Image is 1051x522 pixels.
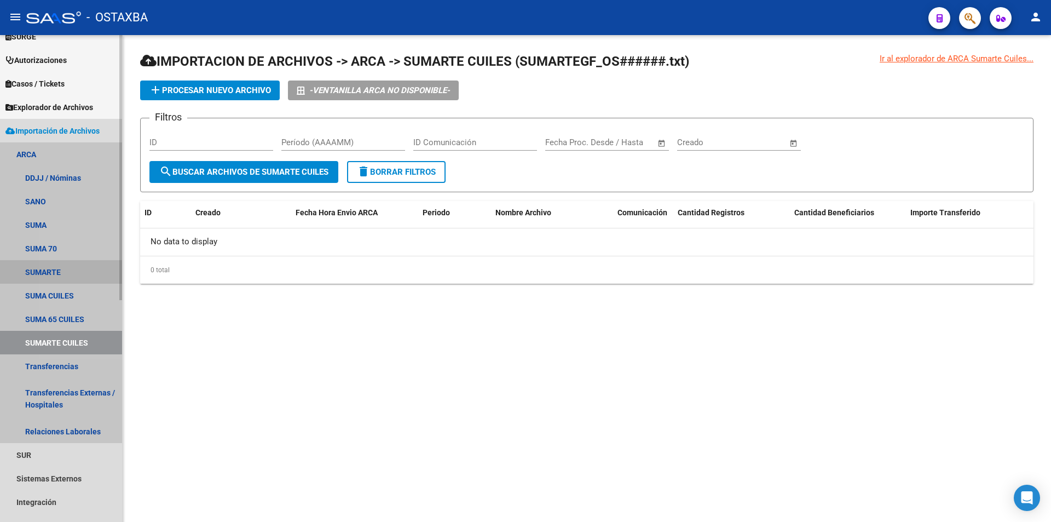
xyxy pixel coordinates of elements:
[495,208,551,217] span: Nombre Archivo
[140,201,191,225] datatable-header-cell: ID
[149,85,271,95] span: Procesar nuevo archivo
[617,208,667,217] span: Comunicación
[149,110,187,125] h3: Filtros
[145,208,152,217] span: ID
[418,201,491,225] datatable-header-cell: Periodo
[291,201,419,225] datatable-header-cell: Fecha Hora Envio ARCA
[149,161,338,183] button: Buscar Archivos de Sumarte Cuiles
[5,54,67,66] span: Autorizaciones
[613,201,673,225] datatable-header-cell: Comunicación
[140,81,280,100] button: Procesar nuevo archivo
[195,208,221,217] span: Creado
[140,54,689,69] span: IMPORTACION DE ARCHIVOS -> ARCA -> SUMARTE CUILES (SUMARTEGF_OS######.txt)
[296,208,378,217] span: Fecha Hora Envio ARCA
[149,83,162,96] mat-icon: add
[1014,485,1040,511] div: Open Intercom Messenger
[288,81,459,100] button: -VENTANILLA ARCA NO DISPONIBLE-
[673,201,790,225] datatable-header-cell: Cantidad Registros
[140,256,1033,284] div: 0 total
[723,137,776,147] input: End date
[159,167,328,177] span: Buscar Archivos de Sumarte Cuiles
[656,137,668,150] button: Open calendar
[5,101,93,113] span: Explorador de Archivos
[347,161,446,183] button: Borrar Filtros
[309,81,450,100] i: -VENTANILLA ARCA NO DISPONIBLE-
[677,137,713,147] input: Start date
[1029,10,1042,24] mat-icon: person
[159,165,172,178] mat-icon: search
[191,201,291,225] datatable-header-cell: Creado
[591,137,644,147] input: End date
[9,10,22,24] mat-icon: menu
[491,201,613,225] datatable-header-cell: Nombre Archivo
[5,78,65,90] span: Casos / Tickets
[790,201,906,225] datatable-header-cell: Cantidad Beneficiarios
[357,165,370,178] mat-icon: delete
[423,208,450,217] span: Periodo
[86,5,148,30] span: - OSTAXBA
[357,167,436,177] span: Borrar Filtros
[5,125,100,137] span: Importación de Archivos
[880,53,1033,65] div: Ir al explorador de ARCA Sumarte Cuiles...
[910,208,980,217] span: Importe Transferido
[5,31,36,43] span: SURGE
[678,208,744,217] span: Cantidad Registros
[906,201,1033,225] datatable-header-cell: Importe Transferido
[788,137,800,150] button: Open calendar
[545,137,581,147] input: Start date
[140,228,1033,256] div: No data to display
[794,208,874,217] span: Cantidad Beneficiarios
